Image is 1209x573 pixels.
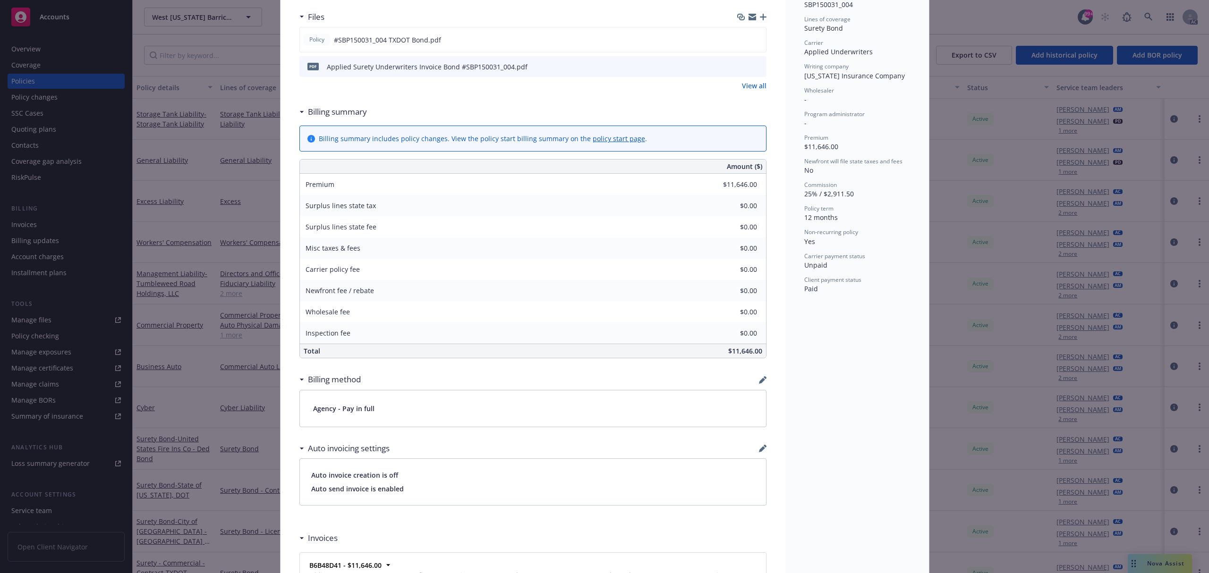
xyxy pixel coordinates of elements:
[804,95,807,104] span: -
[299,11,324,23] div: Files
[309,561,382,570] strong: B6B48D41 - $11,646.00
[701,326,763,340] input: 0.00
[804,166,813,175] span: No
[308,11,324,23] h3: Files
[804,23,910,33] div: Surety Bond
[804,110,865,118] span: Program administrator
[804,39,823,47] span: Carrier
[728,346,762,355] span: $11,646.00
[804,228,858,236] span: Non-recurring policy
[701,199,763,213] input: 0.00
[804,142,838,151] span: $11,646.00
[804,284,818,293] span: Paid
[804,237,815,246] span: Yes
[701,241,763,255] input: 0.00
[299,442,390,455] div: Auto invoicing settings
[804,157,902,165] span: Newfront will file state taxes and fees
[804,189,854,198] span: 25% / $2,911.50
[804,134,828,142] span: Premium
[701,262,763,277] input: 0.00
[307,35,326,44] span: Policy
[327,62,528,72] div: Applied Surety Underwriters Invoice Bond #SBP150031_004.pdf
[308,442,390,455] h3: Auto invoicing settings
[804,62,849,70] span: Writing company
[739,62,747,72] button: download file
[804,181,837,189] span: Commission
[804,252,865,260] span: Carrier payment status
[299,106,367,118] div: Billing summary
[804,86,834,94] span: Wholesaler
[299,532,338,544] div: Invoices
[319,134,647,143] div: Billing summary includes policy changes. View the policy start billing summary on the .
[307,63,319,70] span: pdf
[306,244,360,253] span: Misc taxes & fees
[727,161,762,171] span: Amount ($)
[306,180,334,189] span: Premium
[308,106,367,118] h3: Billing summary
[306,329,350,337] span: Inspection fee
[701,284,763,298] input: 0.00
[742,81,766,91] a: View all
[306,265,360,274] span: Carrier policy fee
[306,201,376,210] span: Surplus lines state tax
[300,390,766,427] div: Agency - Pay in full
[804,213,838,222] span: 12 months
[804,118,807,127] span: -
[701,220,763,234] input: 0.00
[304,346,320,355] span: Total
[306,286,374,295] span: Newfront fee / rebate
[311,484,755,494] span: Auto send invoice is enabled
[311,470,755,480] span: Auto invoice creation is off
[804,71,905,80] span: [US_STATE] Insurance Company
[754,62,763,72] button: preview file
[308,373,361,386] h3: Billing method
[701,305,763,319] input: 0.00
[739,35,746,45] button: download file
[804,15,851,23] span: Lines of coverage
[299,373,361,386] div: Billing method
[804,261,827,270] span: Unpaid
[306,307,350,316] span: Wholesale fee
[754,35,762,45] button: preview file
[804,204,834,212] span: Policy term
[804,47,873,56] span: Applied Underwriters
[334,35,441,45] span: #SBP150031_004 TXDOT Bond.pdf
[306,222,376,231] span: Surplus lines state fee
[804,276,861,284] span: Client payment status
[593,134,645,143] a: policy start page
[308,532,338,544] h3: Invoices
[701,177,763,192] input: 0.00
